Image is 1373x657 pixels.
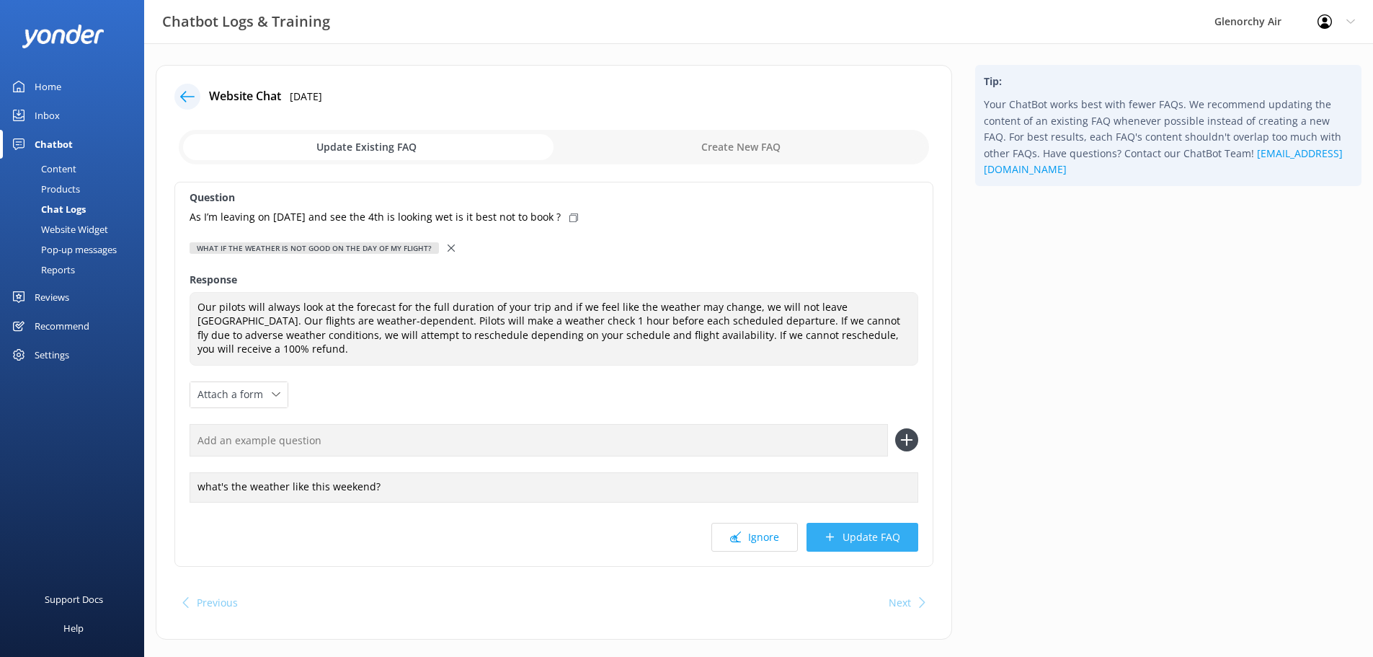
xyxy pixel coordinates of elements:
[9,260,144,280] a: Reports
[984,97,1353,177] p: Your ChatBot works best with fewer FAQs. We recommend updating the content of an existing FAQ whe...
[984,74,1353,89] h4: Tip:
[35,340,69,369] div: Settings
[984,146,1343,176] a: [EMAIL_ADDRESS][DOMAIN_NAME]
[9,219,108,239] div: Website Widget
[209,87,281,106] h4: Website Chat
[197,387,272,402] span: Attach a form
[711,523,798,552] button: Ignore
[9,159,144,179] a: Content
[9,179,80,199] div: Products
[22,25,105,48] img: yonder-white-logo.png
[45,585,103,614] div: Support Docs
[63,614,84,643] div: Help
[807,523,918,552] button: Update FAQ
[35,101,60,130] div: Inbox
[290,89,322,105] p: [DATE]
[35,130,73,159] div: Chatbot
[9,239,117,260] div: Pop-up messages
[190,190,918,206] label: Question
[9,260,75,280] div: Reports
[9,239,144,260] a: Pop-up messages
[9,179,144,199] a: Products
[9,219,144,239] a: Website Widget
[190,272,918,288] label: Response
[190,472,918,503] div: what's the weather like this weekend?
[190,424,888,457] input: Add an example question
[162,10,330,33] h3: Chatbot Logs & Training
[9,159,76,179] div: Content
[35,312,89,340] div: Recommend
[190,209,561,225] p: As I’m leaving on [DATE] and see the 4th is looking wet is it best not to book ?
[190,292,918,366] textarea: Our pilots will always look at the forecast for the full duration of your trip and if we feel lik...
[190,242,439,254] div: What if the weather is not good on the day of my flight?
[9,199,144,219] a: Chat Logs
[9,199,86,219] div: Chat Logs
[35,72,61,101] div: Home
[35,283,69,312] div: Reviews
